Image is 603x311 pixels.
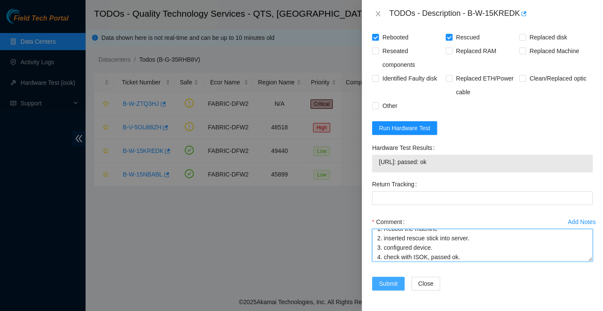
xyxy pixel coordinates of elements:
button: Submit [372,277,405,290]
span: Clean/Replaced optic [526,72,590,85]
span: Replaced ETH/Power cable [452,72,519,99]
label: Comment [372,215,408,229]
label: Return Tracking [372,177,420,191]
div: TODOs - Description - B-W-15KREDK [389,7,593,21]
span: [URL]: passed: ok [379,157,586,167]
button: Close [411,277,440,290]
span: Reseated components [379,44,446,72]
span: Replaced RAM [452,44,500,58]
span: Rescued [452,30,483,44]
button: Close [372,10,384,18]
span: Other [379,99,401,113]
span: Rebooted [379,30,412,44]
button: Run Hardware Test [372,121,437,135]
input: Return Tracking [372,191,593,205]
span: close [375,10,381,17]
span: Identified Faulty disk [379,72,440,85]
span: Replaced disk [526,30,570,44]
span: Close [418,279,434,288]
button: Add Notes [568,215,596,229]
span: Replaced Machine [526,44,582,58]
span: Run Hardware Test [379,123,430,133]
span: Submit [379,279,398,288]
label: Hardware Test Results [372,141,438,155]
textarea: Comment [372,229,593,261]
div: Add Notes [568,219,596,225]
